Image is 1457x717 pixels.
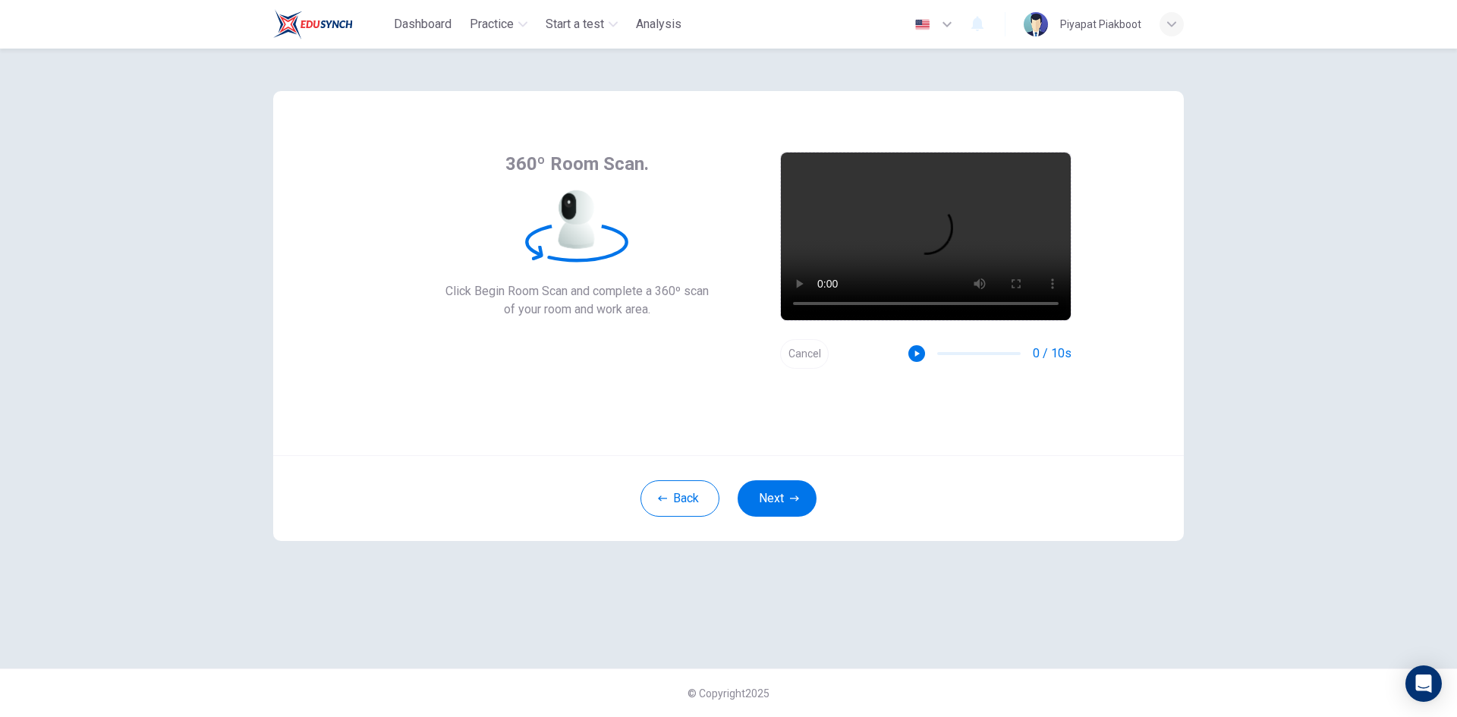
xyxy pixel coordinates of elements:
span: 0 / 10s [1033,344,1072,363]
span: Start a test [546,15,604,33]
span: Dashboard [394,15,452,33]
span: Practice [470,15,514,33]
img: en [913,19,932,30]
button: Practice [464,11,533,38]
button: Start a test [540,11,624,38]
div: Open Intercom Messenger [1405,665,1442,702]
img: Profile picture [1024,12,1048,36]
span: Analysis [636,15,681,33]
span: of your room and work area. [445,300,709,319]
button: Dashboard [388,11,458,38]
span: Click Begin Room Scan and complete a 360º scan [445,282,709,300]
span: © Copyright 2025 [688,687,769,700]
button: Next [738,480,817,517]
div: Piyapat Piakboot [1060,15,1141,33]
a: Train Test logo [273,9,388,39]
span: 360º Room Scan. [505,152,649,176]
button: Back [640,480,719,517]
button: Cancel [780,339,829,369]
img: Train Test logo [273,9,353,39]
button: Analysis [630,11,688,38]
